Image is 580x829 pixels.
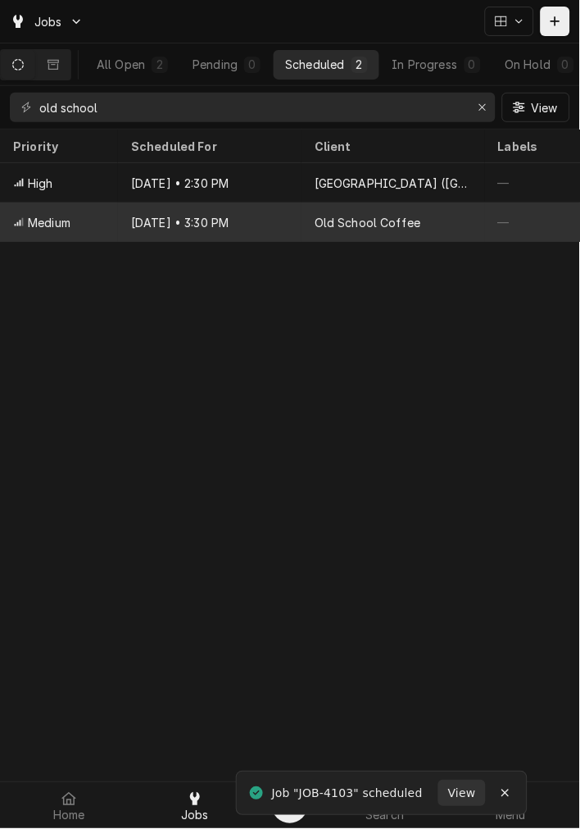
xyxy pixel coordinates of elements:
span: Jobs [181,809,209,822]
span: View [445,786,479,803]
span: View [528,99,561,116]
span: Menu [496,809,527,822]
span: Medium [28,214,70,231]
div: [DATE] • 2:30 PM [118,163,301,203]
div: In Progress [392,56,458,73]
div: All Open [97,56,145,73]
div: Scheduled [285,56,344,73]
div: [GEOGRAPHIC_DATA] ([GEOGRAPHIC_DATA]) [315,175,472,192]
button: Erase input [469,94,496,121]
button: View [438,781,486,807]
span: Home [53,809,85,822]
div: [DATE] • 3:30 PM [118,203,301,242]
div: Pending [193,56,238,73]
a: Jobs [133,786,257,826]
div: Scheduled For [131,138,285,155]
div: Client [315,138,469,155]
span: High [28,175,53,192]
div: Old School Coffee [315,214,421,231]
div: 0 [247,56,257,73]
span: Jobs [34,13,62,30]
span: Search [366,809,405,822]
div: On Hold [505,56,551,73]
div: 2 [355,56,365,73]
div: 2 [155,56,165,73]
input: Keyword search [39,93,464,122]
div: 0 [468,56,478,73]
div: Priority [13,138,102,155]
div: Job "JOB-4103" scheduled [272,786,425,803]
a: Home [7,786,131,826]
a: Go to Jobs [3,8,90,35]
button: View [502,93,570,122]
div: 0 [561,56,571,73]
